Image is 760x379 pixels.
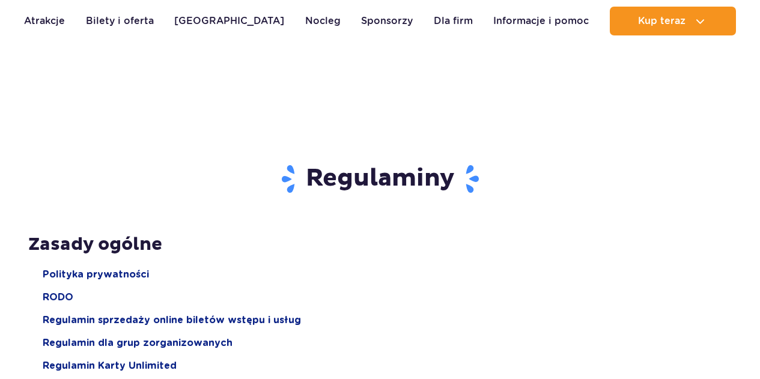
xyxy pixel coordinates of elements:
[24,7,65,35] a: Atrakcje
[43,359,177,372] a: Regulamin Karty Unlimited
[43,291,73,304] a: RODO
[434,7,473,35] a: Dla firm
[174,7,284,35] a: [GEOGRAPHIC_DATA]
[43,268,149,281] a: Polityka prywatności
[361,7,413,35] a: Sponsorzy
[43,336,233,350] a: Regulamin dla grup zorganizowanych
[638,16,686,26] span: Kup teraz
[610,7,736,35] button: Kup teraz
[86,7,154,35] a: Bilety i oferta
[493,7,589,35] a: Informacje i pomoc
[43,314,301,327] a: Regulamin sprzedaży online biletów wstępu i usług
[28,233,732,256] h2: Zasady ogólne
[28,163,732,195] h1: Regulaminy
[305,7,341,35] a: Nocleg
